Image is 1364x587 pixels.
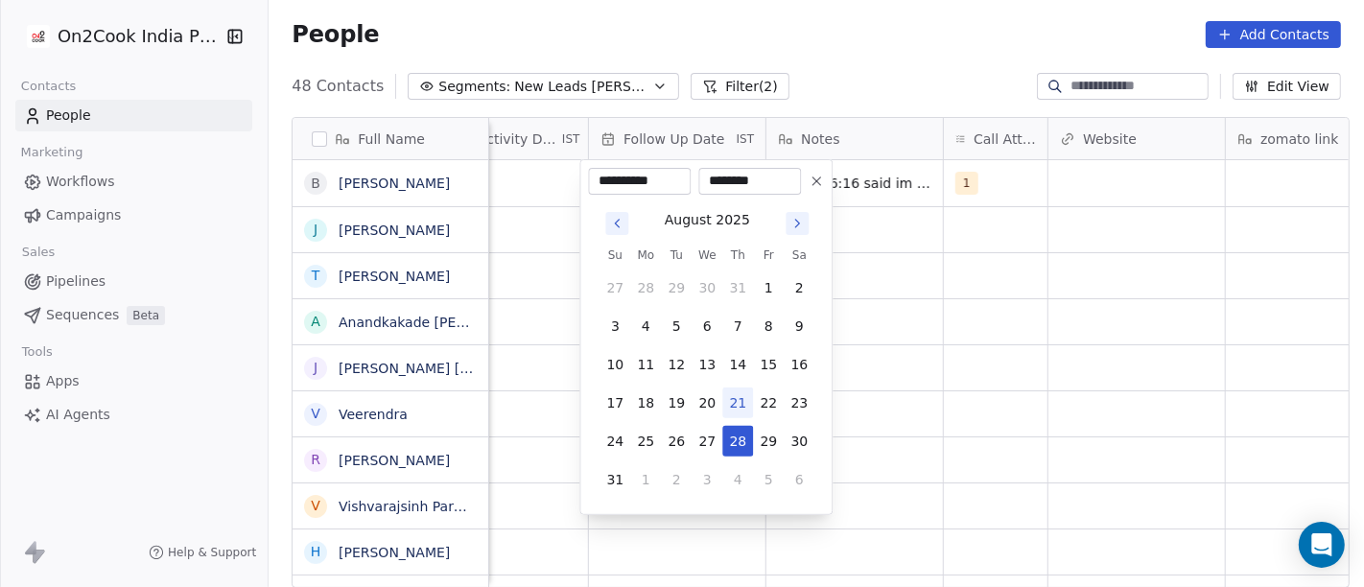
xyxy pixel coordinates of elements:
[661,464,692,495] button: 2
[600,311,630,341] button: 3
[661,272,692,303] button: 29
[600,349,630,380] button: 10
[600,464,630,495] button: 31
[784,311,814,341] button: 9
[630,272,661,303] button: 28
[784,426,814,457] button: 30
[661,246,692,265] th: Tuesday
[630,426,661,457] button: 25
[753,246,784,265] th: Friday
[630,246,661,265] th: Monday
[692,311,722,341] button: 6
[692,426,722,457] button: 27
[630,349,661,380] button: 11
[661,426,692,457] button: 26
[753,464,784,495] button: 5
[753,272,784,303] button: 1
[692,387,722,418] button: 20
[665,210,750,230] div: August 2025
[630,464,661,495] button: 1
[784,272,814,303] button: 2
[630,387,661,418] button: 18
[722,387,753,418] button: 21
[603,210,630,237] button: Go to previous month
[784,246,814,265] th: Saturday
[722,426,753,457] button: 28
[692,464,722,495] button: 3
[661,387,692,418] button: 19
[722,349,753,380] button: 14
[722,246,753,265] th: Thursday
[661,311,692,341] button: 5
[722,464,753,495] button: 4
[600,426,630,457] button: 24
[784,210,811,237] button: Go to next month
[692,349,722,380] button: 13
[753,426,784,457] button: 29
[692,272,722,303] button: 30
[753,349,784,380] button: 15
[661,349,692,380] button: 12
[784,387,814,418] button: 23
[692,246,722,265] th: Wednesday
[784,464,814,495] button: 6
[600,387,630,418] button: 17
[630,311,661,341] button: 4
[784,349,814,380] button: 16
[722,272,753,303] button: 31
[753,387,784,418] button: 22
[600,272,630,303] button: 27
[600,246,630,265] th: Sunday
[722,311,753,341] button: 7
[753,311,784,341] button: 8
